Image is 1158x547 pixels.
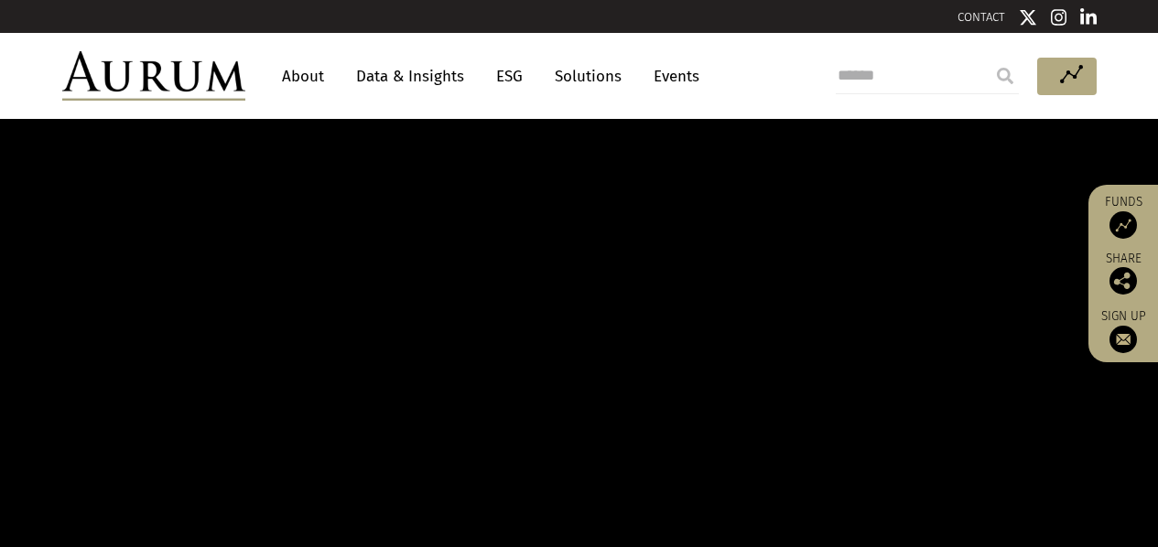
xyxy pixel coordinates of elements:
[1098,308,1149,353] a: Sign up
[546,59,631,93] a: Solutions
[1019,8,1037,27] img: Twitter icon
[1051,8,1067,27] img: Instagram icon
[987,58,1023,94] input: Submit
[958,10,1005,24] a: CONTACT
[1098,252,1149,295] div: Share
[1109,326,1137,353] img: Sign up to our newsletter
[62,51,245,101] img: Aurum
[487,59,532,93] a: ESG
[1098,194,1149,239] a: Funds
[1109,267,1137,295] img: Share this post
[273,59,333,93] a: About
[347,59,473,93] a: Data & Insights
[644,59,699,93] a: Events
[1080,8,1097,27] img: Linkedin icon
[1109,211,1137,239] img: Access Funds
